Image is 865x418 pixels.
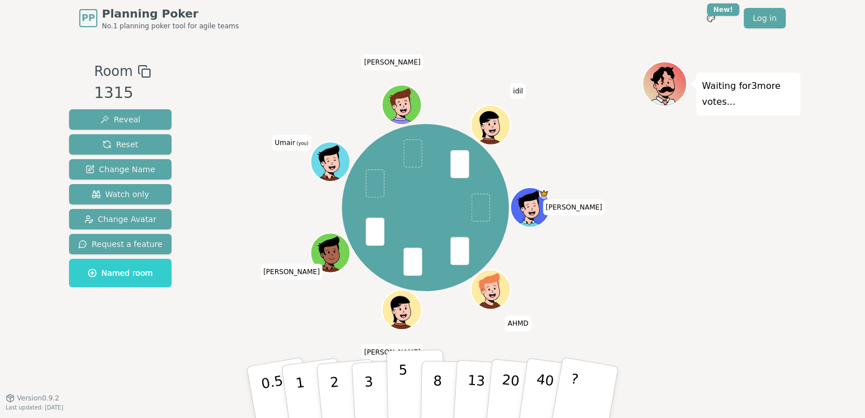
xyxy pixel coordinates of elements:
[744,8,786,28] a: Log in
[94,61,132,82] span: Room
[69,259,172,287] button: Named room
[79,6,239,31] a: PPPlanning PokerNo.1 planning poker tool for agile teams
[505,316,532,332] span: Click to change your name
[312,143,349,181] button: Click to change your avatar
[92,189,149,200] span: Watch only
[94,82,151,105] div: 1315
[69,234,172,254] button: Request a feature
[85,164,155,175] span: Change Name
[6,394,59,403] button: Version0.9.2
[69,134,172,155] button: Reset
[361,54,423,70] span: Click to change your name
[69,209,172,229] button: Change Avatar
[361,344,423,360] span: Click to change your name
[539,189,550,199] span: Jessica is the host
[102,6,239,22] span: Planning Poker
[260,264,323,280] span: Click to change your name
[701,8,721,28] button: New!
[84,214,157,225] span: Change Avatar
[78,238,162,250] span: Request a feature
[88,267,153,279] span: Named room
[272,135,311,151] span: Click to change your name
[102,22,239,31] span: No.1 planning poker tool for agile teams
[707,3,739,16] div: New!
[69,184,172,204] button: Watch only
[295,141,309,146] span: (you)
[17,394,59,403] span: Version 0.9.2
[702,78,795,110] p: Waiting for 3 more votes...
[543,199,605,215] span: Click to change your name
[100,114,140,125] span: Reveal
[82,11,95,25] span: PP
[6,404,63,411] span: Last updated: [DATE]
[69,109,172,130] button: Reveal
[510,83,526,99] span: Click to change your name
[69,159,172,180] button: Change Name
[102,139,138,150] span: Reset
